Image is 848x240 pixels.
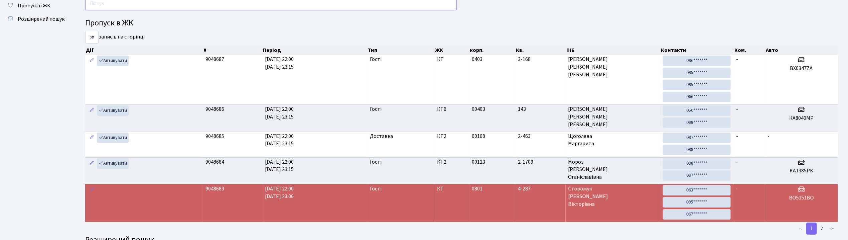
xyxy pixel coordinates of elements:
[660,46,734,55] th: Контакти
[437,56,466,63] span: КТ
[765,46,838,55] th: Авто
[768,133,770,140] span: -
[768,195,835,201] h5: ВО5151ВО
[568,133,658,148] span: Щоголева Маргарита
[205,105,224,113] span: 9048686
[518,56,563,63] span: 3-168
[768,115,835,122] h5: КА8040МР
[85,18,838,28] h4: Пропуск в ЖК
[472,133,485,140] span: 00108
[472,185,482,192] span: 0801
[568,158,658,181] span: Мороз [PERSON_NAME] Станіславівна
[370,56,382,63] span: Гості
[736,133,738,140] span: -
[262,46,367,55] th: Період
[97,56,129,66] a: Активувати
[736,56,738,63] span: -
[768,168,835,174] h5: КА1385РК
[370,185,382,193] span: Гості
[472,158,485,166] span: 00123
[566,46,660,55] th: ПІБ
[437,158,466,166] span: КТ2
[736,158,738,166] span: -
[518,185,563,193] span: 4-287
[367,46,434,55] th: Тип
[265,185,294,200] span: [DATE] 22:00 [DATE] 23:00
[435,46,469,55] th: ЖК
[518,158,563,166] span: 2-1709
[472,105,485,113] span: 00403
[88,185,96,195] a: Редагувати
[469,46,515,55] th: корп.
[827,223,838,235] a: >
[85,31,99,44] select: записів на сторінці
[88,158,96,169] a: Редагувати
[768,65,835,72] h5: ВХ0347ZA
[265,56,294,71] span: [DATE] 22:00 [DATE] 23:15
[806,223,817,235] a: 1
[437,185,466,193] span: КТ
[265,158,294,173] span: [DATE] 22:00 [DATE] 23:15
[88,133,96,143] a: Редагувати
[370,158,382,166] span: Гості
[205,158,224,166] span: 9048684
[85,46,203,55] th: Дії
[437,133,466,140] span: КТ2
[518,133,563,140] span: 2-463
[97,158,129,169] a: Активувати
[205,185,224,192] span: 9048683
[3,12,70,26] a: Розширений пошук
[734,46,765,55] th: Ком.
[97,133,129,143] a: Активувати
[85,31,145,44] label: записів на сторінці
[205,56,224,63] span: 9048687
[370,133,393,140] span: Доставка
[736,185,738,192] span: -
[88,56,96,66] a: Редагувати
[97,105,129,116] a: Активувати
[265,105,294,121] span: [DATE] 22:00 [DATE] 23:15
[736,105,738,113] span: -
[265,133,294,148] span: [DATE] 22:00 [DATE] 23:15
[568,105,658,129] span: [PERSON_NAME] [PERSON_NAME] [PERSON_NAME]
[568,185,658,208] span: Сторожук [PERSON_NAME] Вікторівна
[472,56,482,63] span: 0403
[568,56,658,79] span: [PERSON_NAME] [PERSON_NAME] [PERSON_NAME]
[18,15,64,23] span: Розширений пошук
[817,223,827,235] a: 2
[516,46,566,55] th: Кв.
[370,105,382,113] span: Гості
[437,105,466,113] span: КТ6
[205,133,224,140] span: 9048685
[518,105,563,113] span: 143
[18,2,50,9] span: Пропуск в ЖК
[88,105,96,116] a: Редагувати
[203,46,262,55] th: #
